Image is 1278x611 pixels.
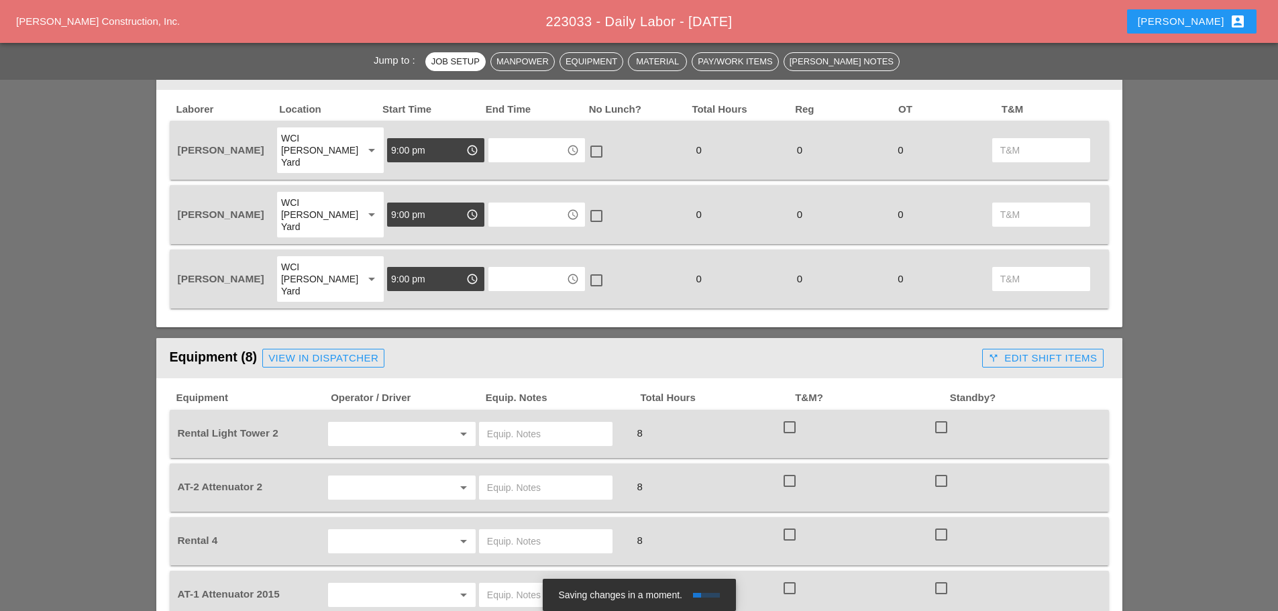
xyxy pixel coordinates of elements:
input: T&M [1000,140,1082,161]
button: [PERSON_NAME] Notes [784,52,900,71]
i: access_time [567,209,579,221]
span: Jump to : [374,54,421,66]
button: Material [628,52,687,71]
span: 8 [631,481,647,492]
input: T&M [1000,204,1082,225]
span: Equipment [175,390,330,406]
span: [PERSON_NAME] [178,209,264,220]
span: [PERSON_NAME] [178,144,264,156]
span: Start Time [381,102,484,117]
div: WCI [PERSON_NAME] Yard [281,197,353,233]
button: Pay/Work Items [692,52,778,71]
div: [PERSON_NAME] Notes [790,55,894,68]
i: access_time [466,144,478,156]
span: 0 [792,273,808,284]
button: Equipment [560,52,623,71]
button: Edit Shift Items [982,349,1103,368]
a: View in Dispatcher [262,349,384,368]
span: Rental Light Tower 2 [178,427,278,439]
span: 223033 - Daily Labor - [DATE] [545,14,732,29]
span: 0 [892,209,908,220]
span: Standby? [949,390,1104,406]
input: Equip. Notes [487,423,604,445]
div: Equipment [566,55,617,68]
input: Equip. Notes [487,477,604,498]
input: T&M [1000,268,1082,290]
div: WCI [PERSON_NAME] Yard [281,261,353,297]
span: Operator / Driver [329,390,484,406]
i: arrow_drop_down [456,426,472,442]
span: 8 [631,535,647,546]
button: [PERSON_NAME] [1127,9,1257,34]
span: Laborer [175,102,278,117]
div: [PERSON_NAME] [1138,13,1246,30]
span: Equip. Notes [484,390,639,406]
a: [PERSON_NAME] Construction, Inc. [16,15,180,27]
i: access_time [466,273,478,285]
button: Manpower [490,52,555,71]
div: Edit Shift Items [988,351,1097,366]
i: account_box [1230,13,1246,30]
input: Equip. Notes [487,531,604,552]
span: 8 [631,427,647,439]
span: Saving changes in a moment. [559,590,682,600]
span: 0 [792,144,808,156]
i: arrow_drop_down [364,271,380,287]
i: access_time [567,144,579,156]
span: 0 [690,273,706,284]
span: Total Hours [690,102,794,117]
span: T&M [1000,102,1104,117]
span: 0 [892,144,908,156]
div: Material [634,55,681,68]
span: End Time [484,102,588,117]
span: T&M? [794,390,949,406]
span: AT-1 Attenuator 2015 [178,588,280,600]
i: arrow_drop_down [456,480,472,496]
span: 0 [690,209,706,220]
span: 0 [690,144,706,156]
button: Job Setup [425,52,486,71]
span: 0 [792,209,808,220]
span: Rental 4 [178,535,218,546]
div: Pay/Work Items [698,55,772,68]
i: arrow_drop_down [456,533,472,549]
div: Job Setup [431,55,480,68]
span: OT [897,102,1000,117]
div: Equipment (8) [170,345,977,372]
input: Equip. Notes [487,584,604,606]
i: access_time [567,273,579,285]
i: arrow_drop_down [364,207,380,223]
span: Reg [794,102,897,117]
div: WCI [PERSON_NAME] Yard [281,132,353,168]
i: arrow_drop_down [364,142,380,158]
span: No Lunch? [588,102,691,117]
div: Manpower [496,55,549,68]
i: call_split [988,353,999,364]
span: [PERSON_NAME] [178,273,264,284]
i: arrow_drop_down [456,587,472,603]
span: Total Hours [639,390,794,406]
div: View in Dispatcher [268,351,378,366]
span: Location [278,102,381,117]
span: 0 [892,273,908,284]
span: AT-2 Attenuator 2 [178,481,263,492]
i: access_time [466,209,478,221]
